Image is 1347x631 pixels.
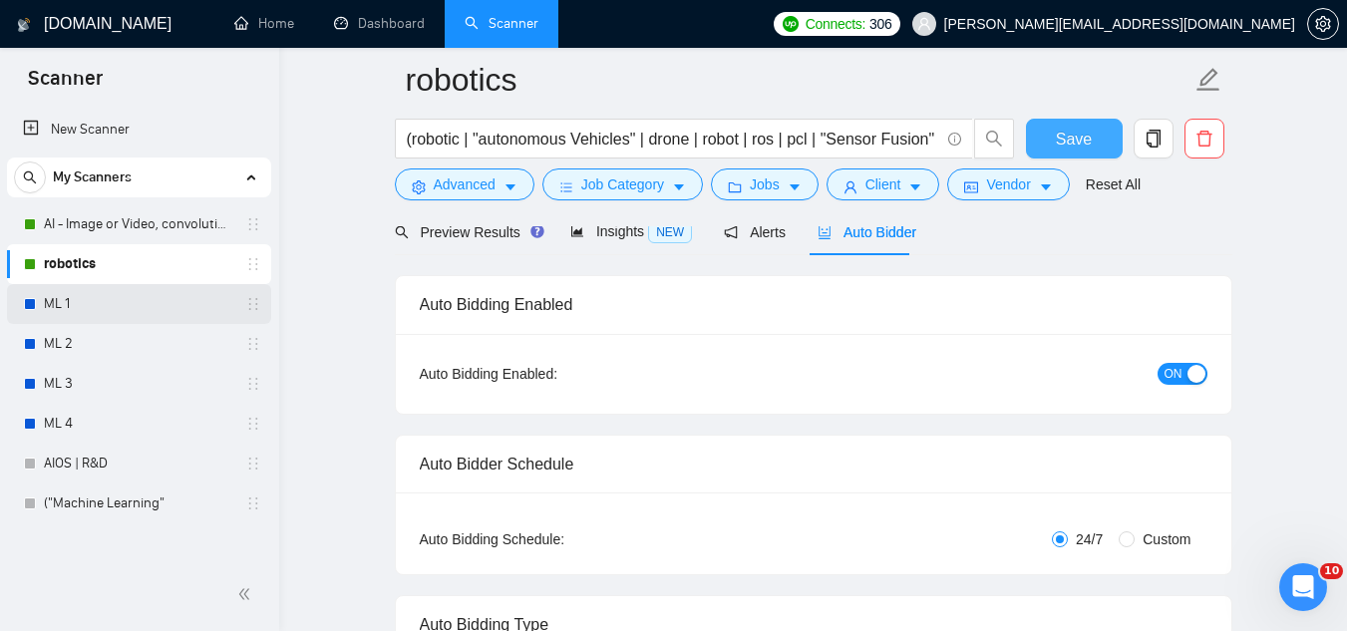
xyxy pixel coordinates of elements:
span: notification [724,225,738,239]
a: New Scanner [23,110,255,150]
span: Alerts [724,224,786,240]
a: setting [1307,16,1339,32]
span: Auto Bidder [818,224,916,240]
span: setting [1308,16,1338,32]
a: dashboardDashboard [334,15,425,32]
span: area-chart [570,224,584,238]
span: holder [245,416,261,432]
span: Job Category [581,173,664,195]
span: search [975,130,1013,148]
span: holder [245,216,261,232]
iframe: Intercom live chat [1279,563,1327,611]
span: Vendor [986,173,1030,195]
span: holder [245,456,261,472]
span: Insights [570,223,692,239]
span: search [395,225,409,239]
span: caret-down [672,179,686,194]
li: New Scanner [7,110,271,150]
div: Auto Bidding Schedule: [420,528,682,550]
span: edit [1195,67,1221,93]
button: search [14,161,46,193]
span: caret-down [908,179,922,194]
a: ML 1 [44,284,233,324]
button: delete [1184,119,1224,158]
span: idcard [964,179,978,194]
button: userClientcaret-down [827,168,940,200]
span: Preview Results [395,224,538,240]
a: ML 3 [44,364,233,404]
span: 24/7 [1068,528,1111,550]
span: user [843,179,857,194]
span: Jobs [750,173,780,195]
button: settingAdvancedcaret-down [395,168,534,200]
div: Auto Bidding Enabled [420,276,1207,333]
span: Custom [1135,528,1198,550]
span: copy [1135,130,1173,148]
a: ML 2 [44,324,233,364]
span: Connects: [806,13,865,35]
span: delete [1185,130,1223,148]
span: user [917,17,931,31]
input: Search Freelance Jobs... [407,127,939,152]
span: caret-down [504,179,517,194]
div: Auto Bidding Enabled: [420,363,682,385]
span: holder [245,495,261,511]
input: Scanner name... [406,55,1191,105]
button: idcardVendorcaret-down [947,168,1069,200]
span: holder [245,256,261,272]
span: 306 [869,13,891,35]
span: bars [559,179,573,194]
a: robotics [44,244,233,284]
button: search [974,119,1014,158]
span: NEW [648,221,692,243]
span: Advanced [434,173,496,195]
span: search [15,170,45,184]
button: copy [1134,119,1174,158]
a: homeHome [234,15,294,32]
a: Reset All [1086,173,1141,195]
span: 10 [1320,563,1343,579]
span: info-circle [948,133,961,146]
a: ML 4 [44,404,233,444]
div: Tooltip anchor [528,222,546,240]
span: caret-down [788,179,802,194]
button: folderJobscaret-down [711,168,819,200]
span: double-left [237,584,257,604]
img: upwork-logo.png [783,16,799,32]
a: AI - Image or Video, convolutional [44,204,233,244]
div: Auto Bidder Schedule [420,436,1207,492]
span: caret-down [1039,179,1053,194]
span: Scanner [12,64,119,106]
span: setting [412,179,426,194]
span: ON [1165,363,1182,385]
a: searchScanner [465,15,538,32]
img: logo [17,9,31,41]
span: holder [245,376,261,392]
span: robot [818,225,832,239]
button: barsJob Categorycaret-down [542,168,703,200]
span: holder [245,336,261,352]
span: Client [865,173,901,195]
span: folder [728,179,742,194]
a: AIOS | R&D [44,444,233,483]
li: My Scanners [7,158,271,523]
a: ("Machine Learning" [44,483,233,523]
button: Save [1026,119,1123,158]
button: setting [1307,8,1339,40]
span: My Scanners [53,158,132,197]
span: holder [245,296,261,312]
span: Save [1056,127,1092,152]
